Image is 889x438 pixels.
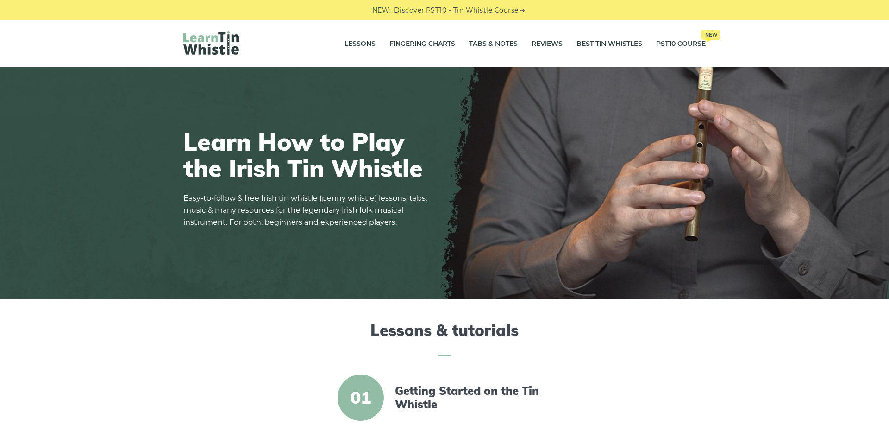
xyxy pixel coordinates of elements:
[183,321,706,356] h2: Lessons & tutorials
[183,128,433,181] h1: Learn How to Play the Irish Tin Whistle
[576,32,642,56] a: Best Tin Whistles
[701,30,720,40] span: New
[183,192,433,229] p: Easy-to-follow & free Irish tin whistle (penny whistle) lessons, tabs, music & many resources for...
[395,384,554,411] a: Getting Started on the Tin Whistle
[344,32,376,56] a: Lessons
[469,32,518,56] a: Tabs & Notes
[532,32,563,56] a: Reviews
[183,31,239,55] img: LearnTinWhistle.com
[389,32,455,56] a: Fingering Charts
[338,375,384,421] span: 01
[656,32,706,56] a: PST10 CourseNew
